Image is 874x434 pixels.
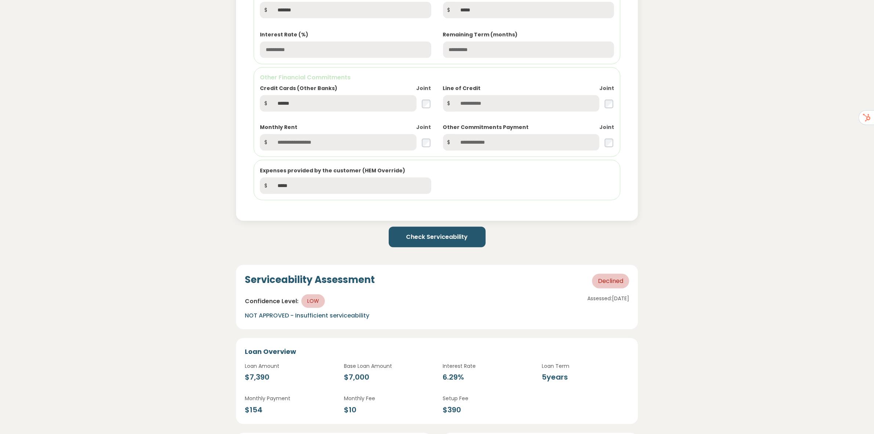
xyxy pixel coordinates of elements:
[443,85,481,92] label: Line of Credit
[245,311,497,320] p: NOT APPROVED - Insufficient serviceability
[260,167,405,175] label: Expenses provided by the customer (HEM Override)
[389,227,486,247] button: Check Serviceability
[245,274,375,286] h4: Serviceability Assessment
[260,95,272,112] span: $
[542,372,629,383] div: 5 years
[443,95,455,112] span: $
[260,31,308,39] label: Interest Rate (%)
[344,362,431,370] p: Base Loan Amount
[592,274,629,288] span: Declined
[260,177,272,194] span: $
[344,404,431,415] div: $10
[443,31,518,39] label: Remaining Term (months)
[245,362,332,370] p: Loan Amount
[417,85,431,92] label: Joint
[245,297,298,306] span: Confidence Level:
[443,134,455,151] span: $
[260,85,337,92] label: Credit Cards (Other Banks)
[443,372,530,383] div: 6.29 %
[837,399,874,434] iframe: Chat Widget
[443,394,530,402] p: Setup Fee
[260,73,614,82] h6: Other Financial Commitments
[443,123,529,131] label: Other Commitments Payment
[260,134,272,151] span: $
[344,372,431,383] div: $7,000
[344,394,431,402] p: Monthly Fee
[301,294,325,308] span: LOW
[443,2,455,18] span: $
[260,2,272,18] span: $
[245,404,332,415] div: $154
[260,123,297,131] label: Monthly Rent
[245,394,332,402] p: Monthly Payment
[599,85,614,92] label: Joint
[245,347,629,356] h5: Loan Overview
[599,123,614,131] label: Joint
[417,123,431,131] label: Joint
[509,294,629,302] p: Assessed: [DATE]
[443,404,530,415] div: $390
[245,372,332,383] div: $7,390
[443,362,530,370] p: Interest Rate
[542,362,629,370] p: Loan Term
